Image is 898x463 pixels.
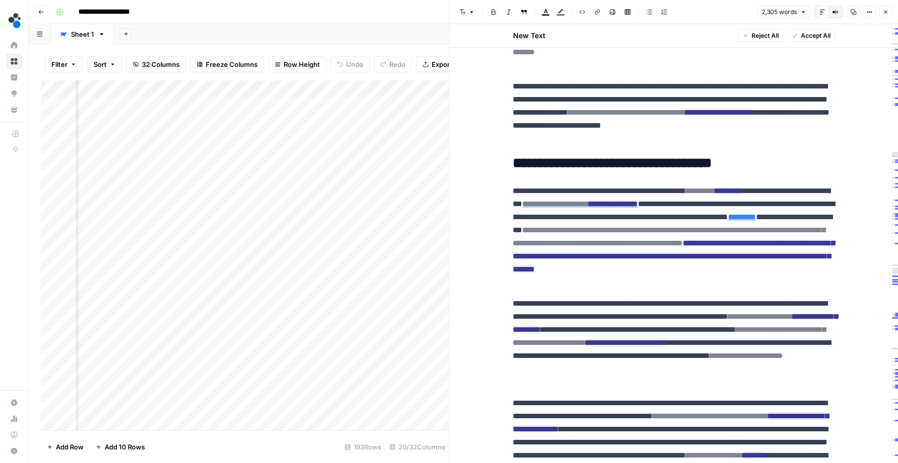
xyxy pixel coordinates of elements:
[45,56,83,72] button: Filter
[6,85,22,102] a: Opportunities
[787,29,835,42] button: Accept All
[6,395,22,411] a: Settings
[51,24,114,44] a: Sheet 1
[6,12,24,30] img: spot.ai Logo
[190,56,264,72] button: Freeze Columns
[762,8,797,17] span: 2,305 words
[56,442,84,452] span: Add Row
[206,59,258,69] span: Freeze Columns
[6,427,22,443] a: Learning Hub
[105,442,145,452] span: Add 10 Rows
[6,53,22,69] a: Browse
[738,29,783,42] button: Reject All
[757,6,810,19] button: 2,305 words
[6,411,22,427] a: Usage
[6,37,22,53] a: Home
[71,29,94,39] div: Sheet 1
[432,59,467,69] span: Export CSV
[6,102,22,118] a: Your Data
[6,8,22,33] button: Workspace: spot.ai
[416,56,474,72] button: Export CSV
[268,56,326,72] button: Row Height
[126,56,186,72] button: 32 Columns
[90,439,151,455] button: Add 10 Rows
[331,56,370,72] button: Undo
[513,31,545,41] h2: New Text
[346,59,363,69] span: Undo
[142,59,180,69] span: 32 Columns
[751,31,778,40] span: Reject All
[94,59,107,69] span: Sort
[374,56,412,72] button: Redo
[284,59,320,69] span: Row Height
[6,443,22,459] button: Help + Support
[800,31,830,40] span: Accept All
[385,439,449,455] div: 20/32 Columns
[389,59,405,69] span: Redo
[41,439,90,455] button: Add Row
[51,59,67,69] span: Filter
[6,69,22,85] a: Insights
[341,439,385,455] div: 193 Rows
[87,56,122,72] button: Sort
